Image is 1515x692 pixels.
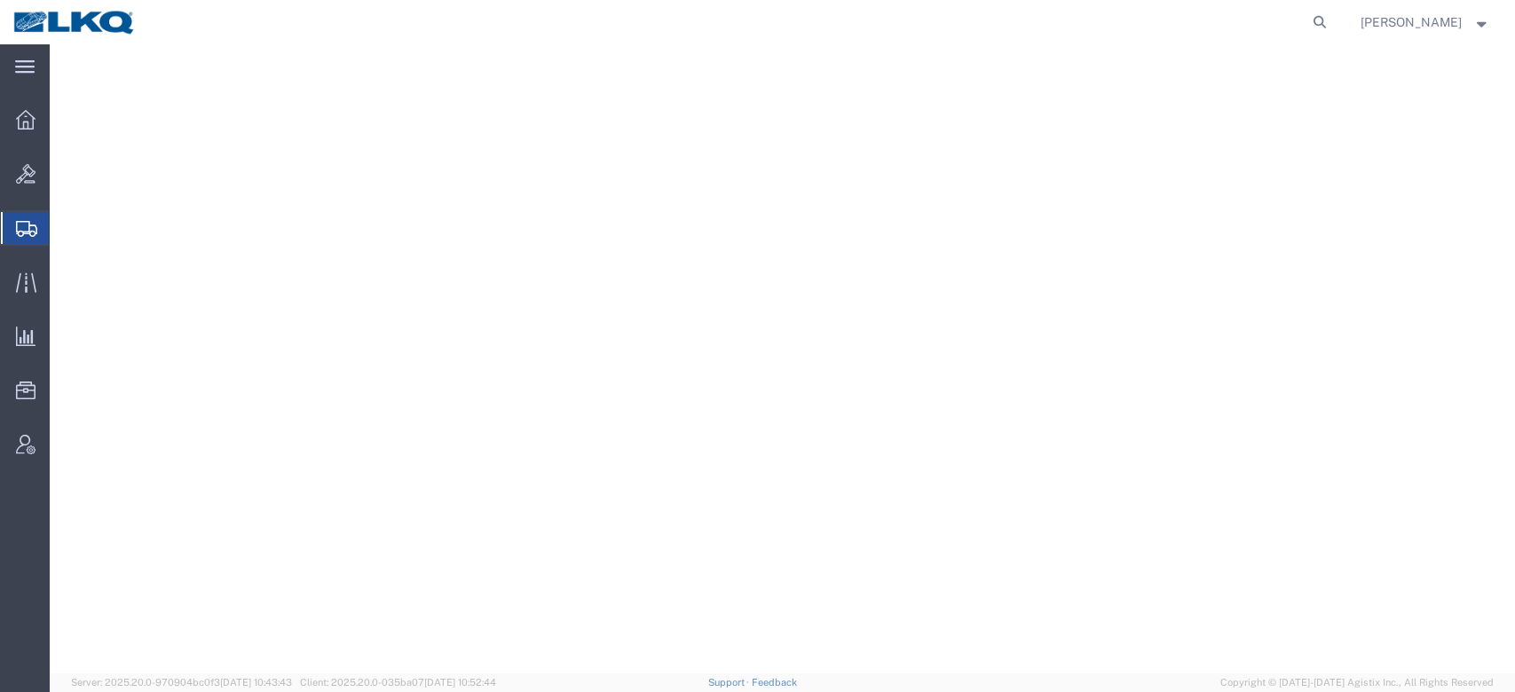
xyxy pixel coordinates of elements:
iframe: FS Legacy Container [50,44,1515,673]
a: Support [707,677,752,688]
a: Feedback [752,677,797,688]
span: Matt Harvey [1361,12,1462,32]
span: [DATE] 10:52:44 [424,677,496,688]
img: logo [12,9,137,35]
span: Server: 2025.20.0-970904bc0f3 [71,677,292,688]
span: [DATE] 10:43:43 [220,677,292,688]
span: Client: 2025.20.0-035ba07 [300,677,496,688]
span: Copyright © [DATE]-[DATE] Agistix Inc., All Rights Reserved [1220,675,1494,690]
button: [PERSON_NAME] [1360,12,1491,33]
